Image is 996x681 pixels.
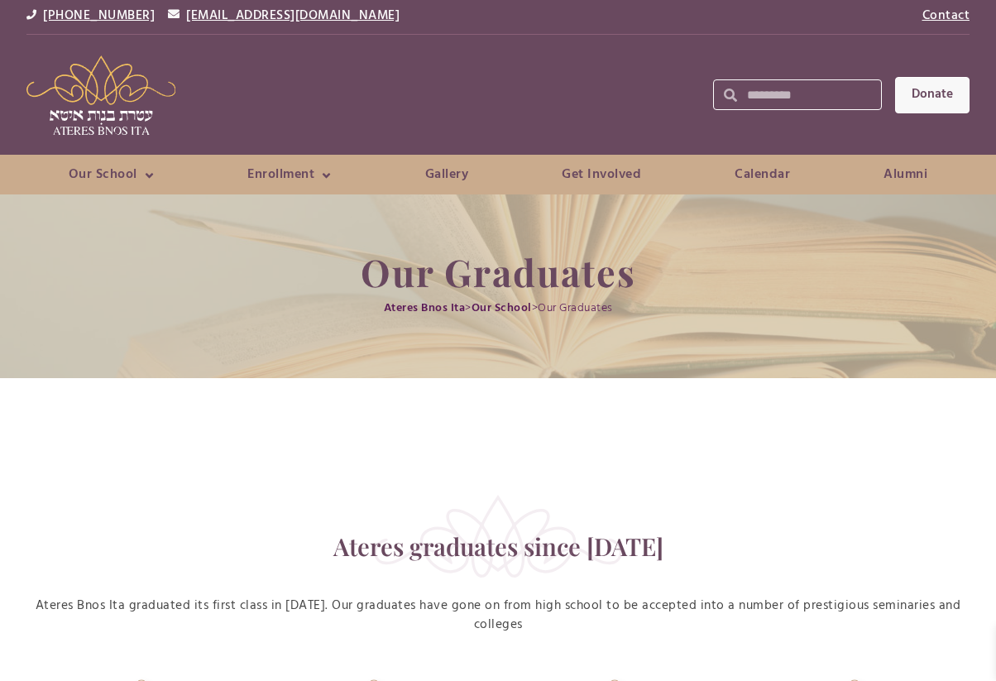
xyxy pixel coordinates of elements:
[850,163,961,186] a: Alumni
[538,299,613,318] span: Our Graduates
[186,6,400,26] a: [EMAIL_ADDRESS][DOMAIN_NAME]
[214,163,366,186] a: Enrollment
[391,163,502,186] a: Gallery
[912,88,953,102] span: Donate
[35,532,961,559] h2: Ateres graduates since [DATE]
[529,163,675,186] a: Get Involved
[702,163,824,186] a: Calendar
[361,252,636,292] h1: Our Graduates
[472,299,532,318] a: Our School
[895,77,970,113] a: Donate
[43,6,155,26] a: [PHONE_NUMBER]
[36,596,961,635] span: Ateres Bnos Ita graduated its first class in [DATE]. Our graduates have gone on from high school ...
[922,6,970,26] a: Contact
[384,296,613,321] div: > >
[35,163,188,186] a: Our School
[384,299,466,318] a: Ateres Bnos Ita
